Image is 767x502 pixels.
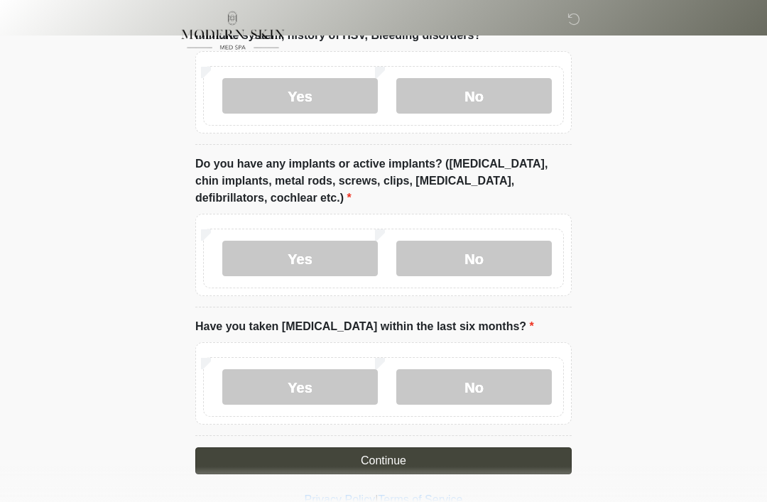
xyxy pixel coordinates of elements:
label: Yes [222,241,378,276]
label: Yes [222,369,378,405]
label: No [396,369,552,405]
label: No [396,241,552,276]
label: Do you have any implants or active implants? ([MEDICAL_DATA], chin implants, metal rods, screws, ... [195,155,572,207]
button: Continue [195,447,572,474]
label: Have you taken [MEDICAL_DATA] within the last six months? [195,318,534,335]
label: No [396,78,552,114]
label: Yes [222,78,378,114]
img: Modern Skin Med Spa Logo [181,11,285,50]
